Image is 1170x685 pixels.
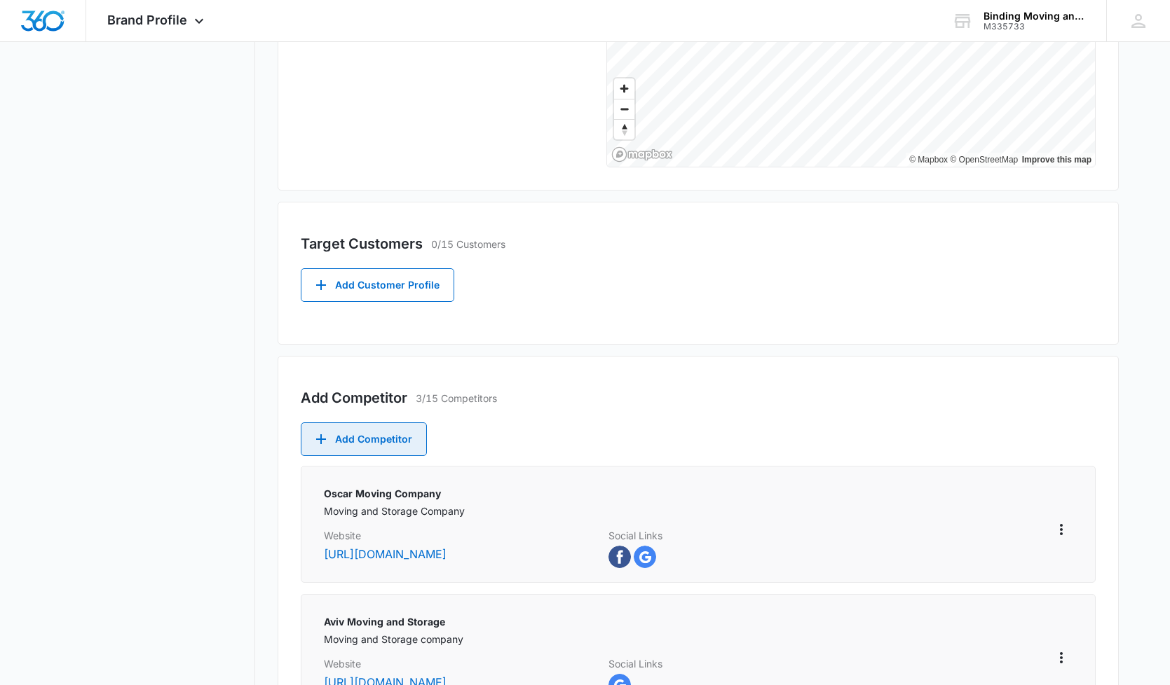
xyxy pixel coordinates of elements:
p: 3/15 Competitors [416,391,497,406]
button: More [1050,518,1073,541]
a: [URL][DOMAIN_NAME] [324,547,447,561]
p: Website [324,528,599,543]
span: Reset bearing to north [614,120,634,139]
p: Oscar Moving Company [324,486,662,501]
p: Moving and Storage Company [324,504,662,518]
button: Add Competitor [301,422,427,456]
button: Add Customer Profile [301,268,454,302]
div: account id [984,22,1086,32]
button: More [1050,646,1073,669]
a: Improve this map [1022,155,1091,165]
a: Mapbox homepage [611,146,673,162]
p: Aviv Moving and Storage [324,614,662,629]
div: account name [984,11,1086,22]
button: Zoom out [614,99,634,119]
h3: Add Competitor [301,387,407,408]
button: Reset bearing to north [614,119,634,139]
span: Zoom out [614,99,634,119]
p: 0/15 Customers [431,237,505,251]
a: OpenStreetMap [950,155,1018,165]
p: Website [324,656,599,671]
p: Social Links [608,656,662,671]
a: Mapbox [909,155,948,165]
span: Brand Profile [107,13,187,27]
p: Moving and Storage company [324,632,662,646]
button: Zoom in [614,78,634,99]
h3: Target Customers [301,233,423,254]
p: Social Links [608,528,662,543]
